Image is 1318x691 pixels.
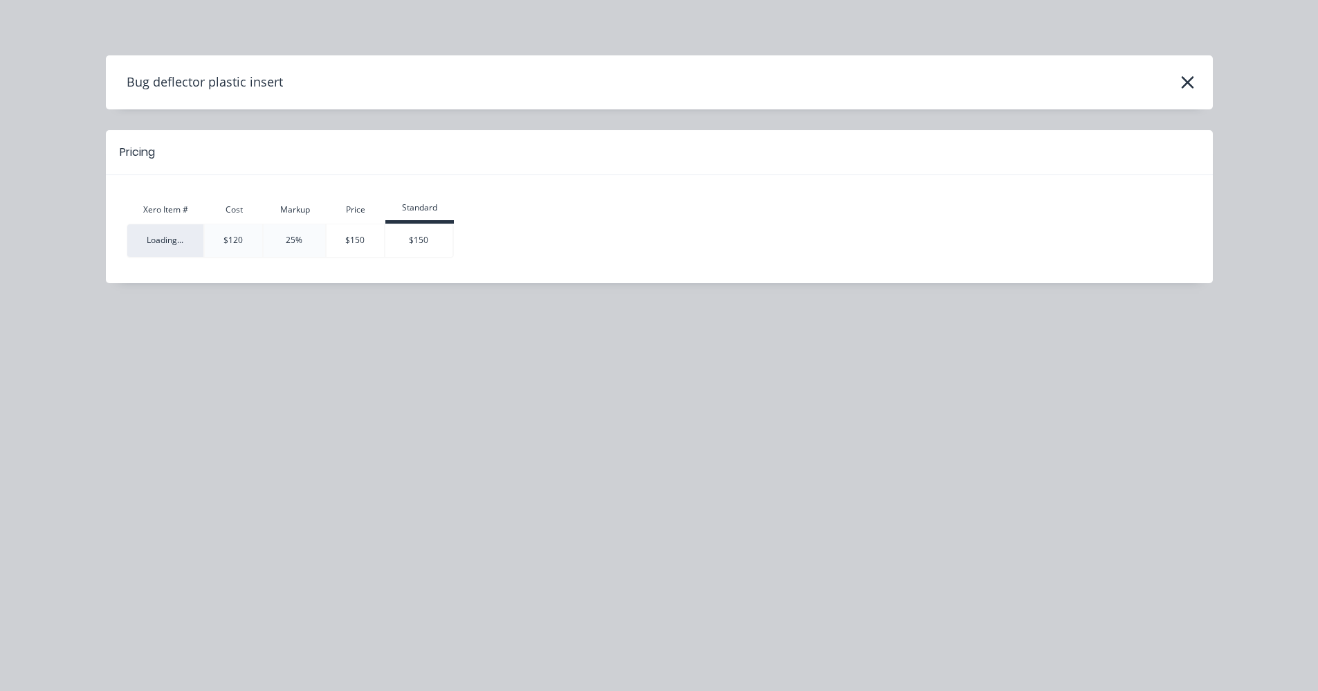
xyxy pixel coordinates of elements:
[327,204,385,216] div: Price
[264,234,325,246] div: 25%
[385,201,454,214] div: Standard
[127,204,205,216] div: Xero Item #
[264,204,327,216] div: Markup
[205,234,262,246] div: $120
[120,144,155,161] div: Pricing
[327,234,384,246] div: $150
[147,234,183,246] span: Loading...
[106,69,283,96] h4: Bug deflector plastic insert
[385,234,452,246] div: $150
[205,204,264,216] div: Cost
